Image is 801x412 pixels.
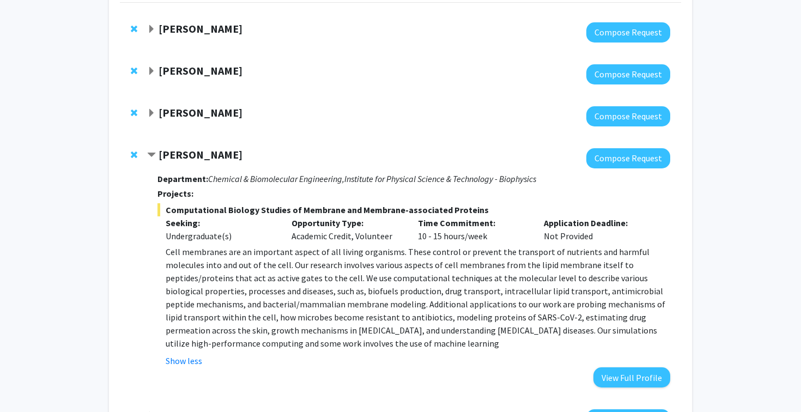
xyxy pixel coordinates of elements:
[131,66,137,75] span: Remove Ning Zeng from bookmarks
[410,216,536,243] div: 10 - 15 hours/week
[159,22,242,35] strong: [PERSON_NAME]
[159,64,242,77] strong: [PERSON_NAME]
[147,67,156,76] span: Expand Ning Zeng Bookmark
[157,173,208,184] strong: Department:
[586,106,670,126] button: Compose Request to Yanxin Liu
[157,188,193,199] strong: Projects:
[131,25,137,33] span: Remove Magaly Toro from bookmarks
[208,173,344,184] i: Chemical & Biomolecular Engineering,
[159,148,242,161] strong: [PERSON_NAME]
[586,64,670,84] button: Compose Request to Ning Zeng
[131,108,137,117] span: Remove Yanxin Liu from bookmarks
[292,216,402,229] p: Opportunity Type:
[8,363,46,404] iframe: Chat
[166,216,276,229] p: Seeking:
[166,245,670,350] p: Cell membranes are an important aspect of all living organisms. These control or prevent the tran...
[418,216,528,229] p: Time Commitment:
[147,25,156,34] span: Expand Magaly Toro Bookmark
[283,216,410,243] div: Academic Credit, Volunteer
[159,106,242,119] strong: [PERSON_NAME]
[544,216,654,229] p: Application Deadline:
[586,22,670,43] button: Compose Request to Magaly Toro
[147,109,156,118] span: Expand Yanxin Liu Bookmark
[344,173,536,184] i: Institute for Physical Science & Technology - Biophysics
[131,150,137,159] span: Remove Jeffery Klauda from bookmarks
[536,216,662,243] div: Not Provided
[147,151,156,160] span: Contract Jeffery Klauda Bookmark
[586,148,670,168] button: Compose Request to Jeffery Klauda
[157,203,670,216] span: Computational Biology Studies of Membrane and Membrane-associated Proteins
[166,229,276,243] div: Undergraduate(s)
[166,354,202,367] button: Show less
[593,367,670,387] button: View Full Profile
